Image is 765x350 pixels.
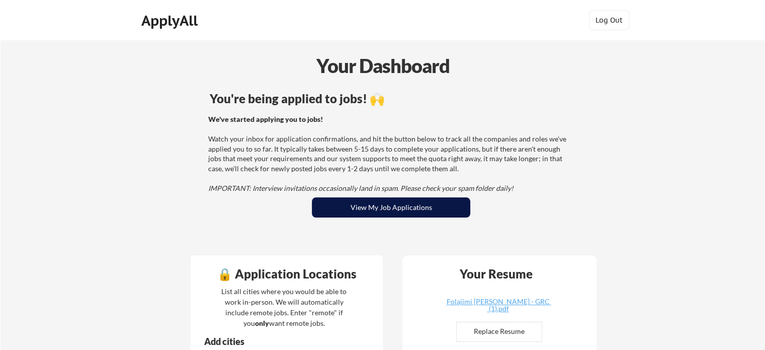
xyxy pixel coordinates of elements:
[208,114,571,193] div: Watch your inbox for application confirmations, and hit the button below to track all the compani...
[438,298,558,312] div: Folajimi [PERSON_NAME] - GRC (1).pdf
[446,268,546,280] div: Your Resume
[215,286,353,328] div: List all cities where you would be able to work in-person. We will automatically include remote j...
[1,51,765,80] div: Your Dashboard
[312,197,470,218] button: View My Job Applications
[210,93,572,105] div: You're being applied to jobs! 🙌
[204,337,357,346] div: Add cities
[254,319,269,327] strong: only
[208,184,514,192] em: IMPORTANT: Interview invitations occasionally land in spam. Please check your spam folder daily!
[589,10,629,30] button: Log Out
[141,12,201,29] div: ApplyAll
[208,115,323,123] strong: We've started applying you to jobs!
[438,298,558,314] a: Folajimi [PERSON_NAME] - GRC (1).pdf
[193,268,380,280] div: 🔒 Application Locations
